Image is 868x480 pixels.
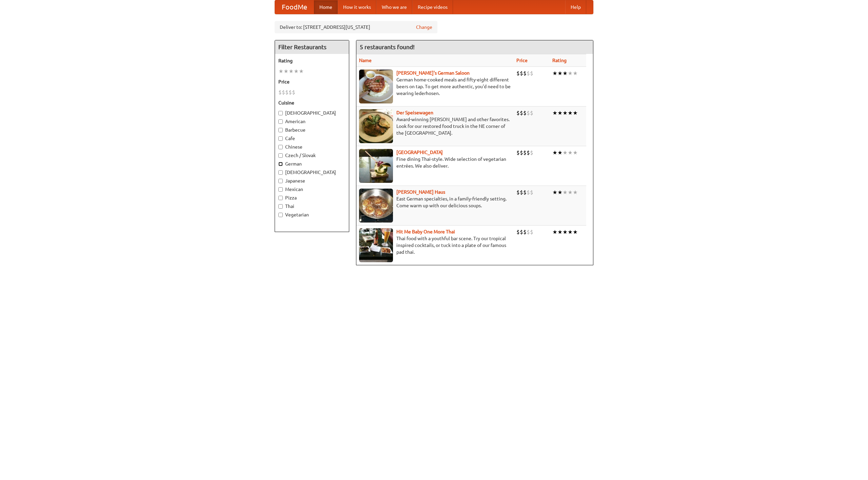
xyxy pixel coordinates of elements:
label: Chinese [278,143,346,150]
li: ★ [283,68,289,75]
li: ★ [563,70,568,77]
h4: Filter Restaurants [275,40,349,54]
p: East German specialties, in a family-friendly setting. Come warm up with our delicious soups. [359,195,511,209]
li: ★ [557,70,563,77]
li: ★ [568,149,573,156]
p: Thai food with a youthful bar scene. Try our tropical inspired cocktails, or tuck into a plate of... [359,235,511,255]
li: ★ [568,228,573,236]
li: $ [527,189,530,196]
li: ★ [573,109,578,117]
li: $ [285,89,289,96]
li: $ [530,189,533,196]
a: How it works [338,0,376,14]
li: ★ [278,68,283,75]
h5: Cuisine [278,99,346,106]
label: Cafe [278,135,346,142]
li: $ [530,228,533,236]
input: Vegetarian [278,213,283,217]
li: ★ [557,109,563,117]
label: [DEMOGRAPHIC_DATA] [278,110,346,116]
input: Czech / Slovak [278,153,283,158]
label: [DEMOGRAPHIC_DATA] [278,169,346,176]
input: Japanese [278,179,283,183]
img: satay.jpg [359,149,393,183]
p: Award-winning [PERSON_NAME] and other favorites. Look for our restored food truck in the NE corne... [359,116,511,136]
p: German home-cooked meals and fifty-eight different beers on tap. To get more authentic, you'd nee... [359,76,511,97]
input: Mexican [278,187,283,192]
label: Czech / Slovak [278,152,346,159]
a: [PERSON_NAME] Haus [396,189,445,195]
label: American [278,118,346,125]
li: ★ [557,189,563,196]
img: babythai.jpg [359,228,393,262]
label: Barbecue [278,127,346,133]
li: ★ [294,68,299,75]
li: ★ [573,189,578,196]
li: $ [278,89,282,96]
li: ★ [573,149,578,156]
li: $ [516,228,520,236]
a: Hit Me Baby One More Thai [396,229,455,234]
input: Chinese [278,145,283,149]
input: Pizza [278,196,283,200]
a: Der Speisewagen [396,110,433,115]
li: $ [530,149,533,156]
li: ★ [552,189,557,196]
li: $ [523,189,527,196]
input: Cafe [278,136,283,141]
input: Thai [278,204,283,209]
a: [PERSON_NAME]'s German Saloon [396,70,470,76]
li: $ [516,109,520,117]
img: speisewagen.jpg [359,109,393,143]
label: Mexican [278,186,346,193]
li: $ [516,149,520,156]
li: ★ [568,109,573,117]
li: ★ [568,189,573,196]
li: $ [523,228,527,236]
li: $ [527,228,530,236]
li: ★ [568,70,573,77]
p: Fine dining Thai-style. Wide selection of vegetarian entrées. We also deliver. [359,156,511,169]
a: Who we are [376,0,412,14]
input: [DEMOGRAPHIC_DATA] [278,111,283,115]
li: $ [530,109,533,117]
li: ★ [552,70,557,77]
label: Vegetarian [278,211,346,218]
li: $ [527,70,530,77]
img: esthers.jpg [359,70,393,103]
li: $ [523,70,527,77]
div: Deliver to: [STREET_ADDRESS][US_STATE] [275,21,437,33]
li: $ [520,189,523,196]
li: $ [520,149,523,156]
input: [DEMOGRAPHIC_DATA] [278,170,283,175]
input: German [278,162,283,166]
li: ★ [557,149,563,156]
a: Name [359,58,372,63]
li: ★ [573,228,578,236]
li: $ [516,70,520,77]
li: $ [530,70,533,77]
li: $ [523,149,527,156]
li: $ [523,109,527,117]
input: Barbecue [278,128,283,132]
h5: Price [278,78,346,85]
h5: Rating [278,57,346,64]
a: [GEOGRAPHIC_DATA] [396,150,443,155]
li: $ [520,109,523,117]
li: ★ [573,70,578,77]
ng-pluralize: 5 restaurants found! [360,44,415,50]
li: $ [516,189,520,196]
li: ★ [563,149,568,156]
a: Rating [552,58,567,63]
a: FoodMe [275,0,314,14]
a: Price [516,58,528,63]
input: American [278,119,283,124]
a: Home [314,0,338,14]
li: ★ [563,189,568,196]
li: ★ [563,228,568,236]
